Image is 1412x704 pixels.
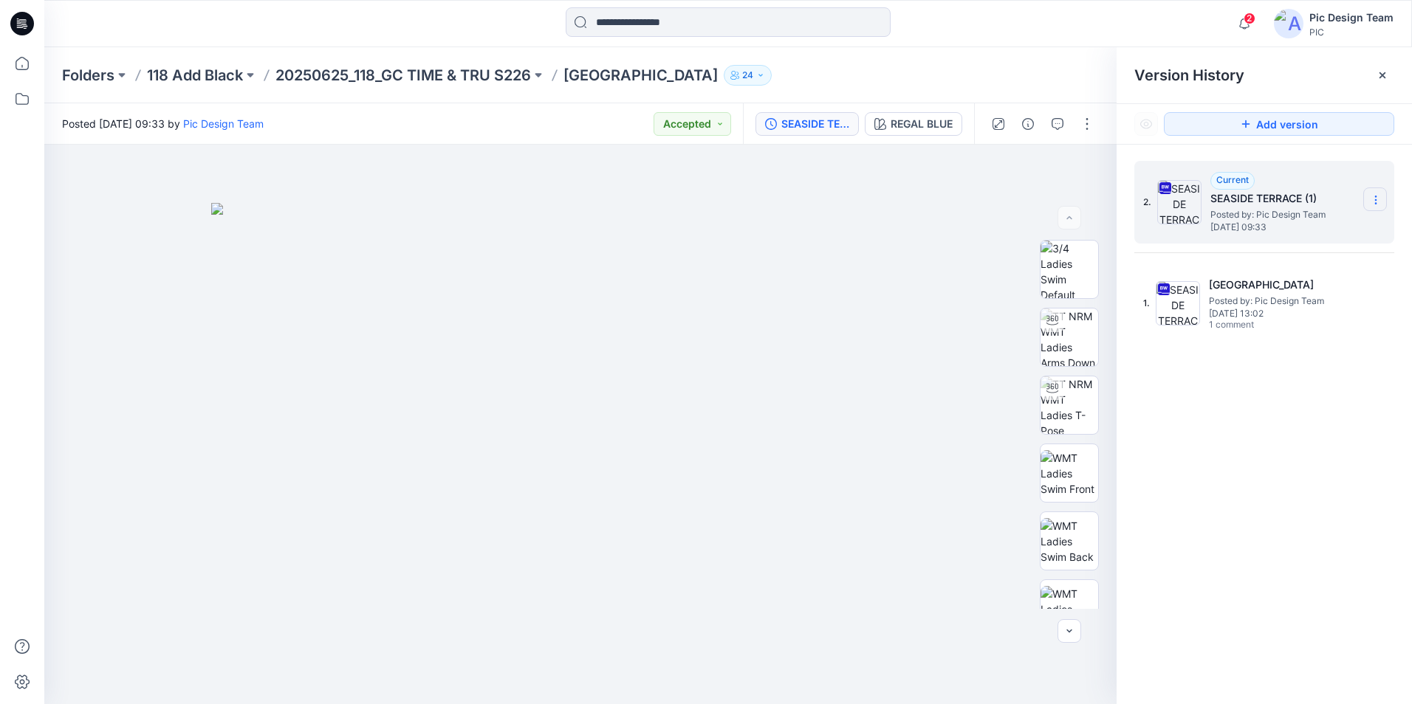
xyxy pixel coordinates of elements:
img: TT NRM WMT Ladies T-Pose [1041,376,1098,434]
h5: SEASIDE TERRACE (1) [1210,190,1358,207]
p: 24 [742,67,753,83]
div: REGAL BLUE [891,116,953,132]
img: avatar [1274,9,1303,38]
div: PIC [1309,27,1394,38]
img: TT NRM WMT Ladies Arms Down [1041,308,1098,366]
button: 24 [724,65,772,86]
img: WMT Ladies Swim Back [1041,518,1098,565]
span: 2 [1244,13,1255,24]
span: 1 comment [1209,320,1312,331]
a: Pic Design Team [183,117,264,130]
div: SEASIDE TERRACE (1) [781,116,849,132]
span: Current [1216,174,1249,185]
button: Details [1016,112,1040,136]
img: SEASIDE TERRACE (1) [1157,180,1202,224]
img: eyJhbGciOiJIUzI1NiIsImtpZCI6IjAiLCJzbHQiOiJzZXMiLCJ0eXAiOiJKV1QifQ.eyJkYXRhIjp7InR5cGUiOiJzdG9yYW... [211,203,950,704]
img: 3/4 Ladies Swim Default [1041,241,1098,298]
img: SEASIDE TERRACE [1156,281,1200,325]
span: Version History [1134,66,1244,84]
span: Posted [DATE] 09:33 by [62,116,264,131]
p: [GEOGRAPHIC_DATA] [563,65,718,86]
div: Pic Design Team [1309,9,1394,27]
button: Close [1377,69,1388,81]
span: Posted by: Pic Design Team [1210,207,1358,222]
h5: SEASIDE TERRACE [1209,276,1357,294]
button: Add version [1164,112,1394,136]
span: 2. [1143,196,1151,209]
span: 1. [1143,297,1150,310]
a: 20250625_118_GC TIME & TRU S226 [275,65,531,86]
a: 118 Add Black [147,65,243,86]
span: Posted by: Pic Design Team [1209,294,1357,308]
button: REGAL BLUE [865,112,962,136]
img: WMT Ladies Swim Front [1041,450,1098,497]
a: Folders [62,65,114,86]
button: SEASIDE TERRACE (1) [755,112,859,136]
button: Show Hidden Versions [1134,112,1158,136]
img: WMT Ladies Swim Left [1041,586,1098,632]
span: [DATE] 13:02 [1209,308,1357,319]
span: [DATE] 09:33 [1210,222,1358,232]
